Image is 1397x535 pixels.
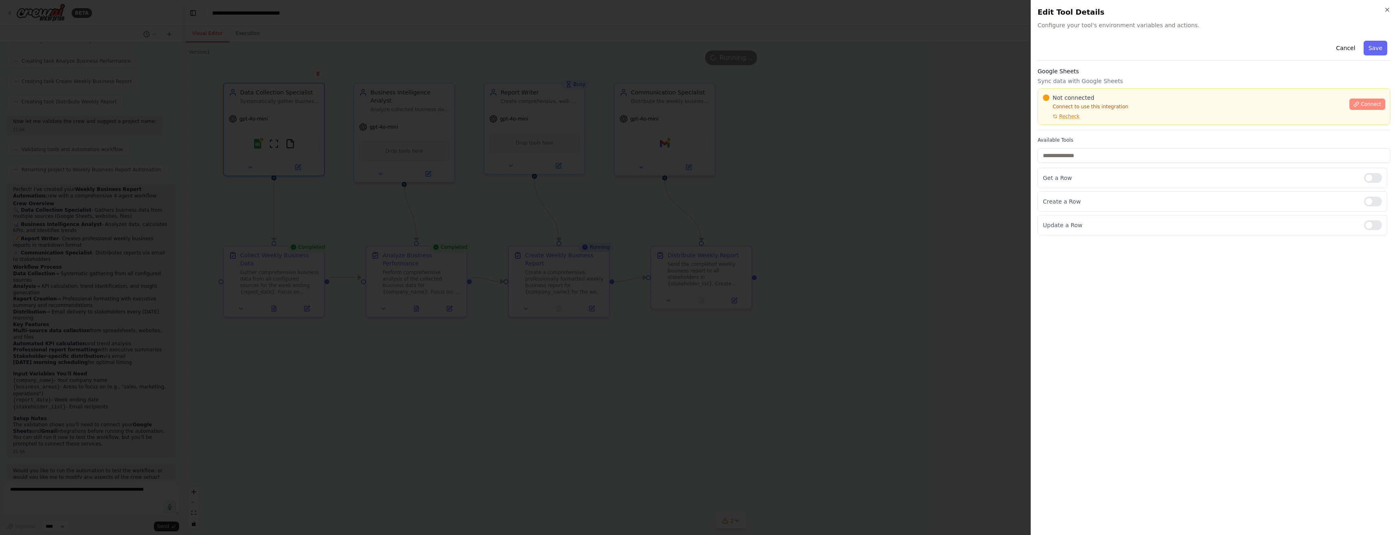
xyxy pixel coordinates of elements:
[1361,101,1381,107] span: Connect
[1038,137,1390,143] label: Available Tools
[1043,174,1358,182] p: Get a Row
[1038,67,1390,75] h3: Google Sheets
[1364,41,1387,55] button: Save
[1038,21,1390,29] span: Configure your tool's environment variables and actions.
[1349,99,1385,110] button: Connect
[1038,77,1390,85] p: Sync data with Google Sheets
[1043,103,1344,110] p: Connect to use this integration
[1053,94,1094,102] span: Not connected
[1331,41,1360,55] button: Cancel
[1059,113,1079,120] span: Recheck
[1043,221,1358,229] p: Update a Row
[1043,197,1358,206] p: Create a Row
[1038,7,1390,18] h2: Edit Tool Details
[1043,113,1079,120] button: Recheck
